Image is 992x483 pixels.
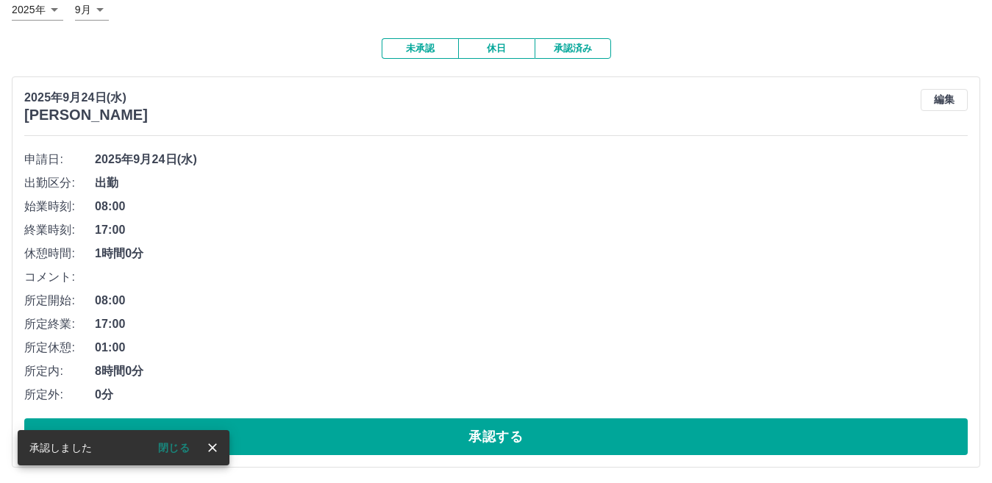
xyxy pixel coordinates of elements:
span: 休憩時間: [24,245,95,262]
span: 08:00 [95,292,968,310]
button: close [201,437,224,459]
span: 申請日: [24,151,95,168]
span: 01:00 [95,339,968,357]
div: 承認しました [29,434,92,461]
span: 2025年9月24日(水) [95,151,968,168]
span: 所定内: [24,362,95,380]
span: 1時間0分 [95,245,968,262]
span: 出勤区分: [24,174,95,192]
span: 所定開始: [24,292,95,310]
button: 承認済み [535,38,611,59]
span: 0分 [95,386,968,404]
span: 17:00 [95,221,968,239]
button: 休日 [458,38,535,59]
span: 所定休憩: [24,339,95,357]
button: 編集 [921,89,968,111]
span: 始業時刻: [24,198,95,215]
button: 閉じる [146,437,201,459]
span: 終業時刻: [24,221,95,239]
p: 2025年9月24日(水) [24,89,148,107]
h3: [PERSON_NAME] [24,107,148,124]
span: 所定終業: [24,315,95,333]
span: 17:00 [95,315,968,333]
span: 08:00 [95,198,968,215]
button: 承認する [24,418,968,455]
span: 8時間0分 [95,362,968,380]
span: 出勤 [95,174,968,192]
span: コメント: [24,268,95,286]
button: 未承認 [382,38,458,59]
span: 所定外: [24,386,95,404]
